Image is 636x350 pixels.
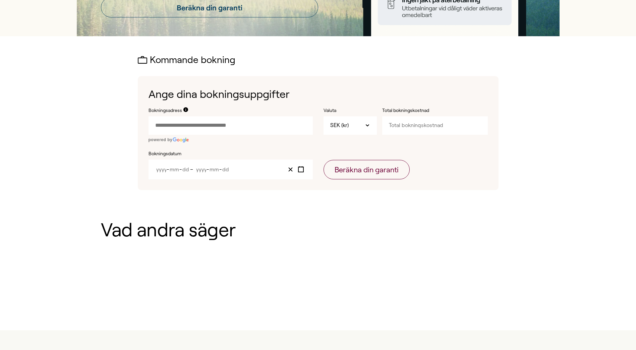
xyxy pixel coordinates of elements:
span: – [190,167,195,172]
span: powered by [149,137,173,142]
input: Day [222,167,229,172]
input: Day [182,167,189,172]
span: - [219,167,222,172]
input: Month [209,167,219,172]
span: - [179,167,182,172]
img: Google logo [172,137,189,142]
button: Beräkna din garanti [324,160,410,179]
input: Month [169,167,179,172]
iframe: Customer reviews powered by Trustpilot [101,259,535,306]
button: Clear value [285,165,296,174]
h2: Kommande bokning [138,55,499,65]
span: - [167,167,169,172]
button: Toggle calendar [296,165,306,174]
input: Year [196,167,207,172]
label: Bokningsadress [149,107,182,114]
h1: Ange dina bokningsuppgifter [149,87,488,102]
h1: Vad andra säger [101,220,535,240]
label: Valuta [324,107,377,114]
span: - [207,167,209,172]
input: Year [156,167,167,172]
input: Total bokningskostnad [382,116,488,134]
span: SEK (kr) [330,122,349,129]
label: Bokningsdatum [149,151,313,157]
label: Total bokningskostnad [382,107,449,114]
